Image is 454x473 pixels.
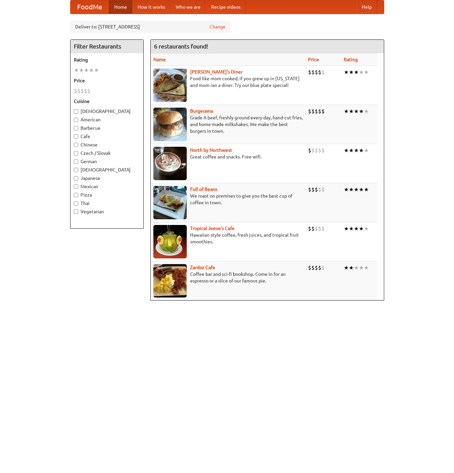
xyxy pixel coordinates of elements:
[74,67,79,74] li: ★
[74,151,78,155] input: Czech / Slovak
[74,210,78,214] input: Vegetarian
[315,225,318,232] li: $
[70,0,109,14] a: FoodMe
[344,186,349,193] li: ★
[74,118,78,122] input: American
[321,225,325,232] li: $
[318,108,321,115] li: $
[354,186,359,193] li: ★
[359,147,364,154] li: ★
[153,186,187,219] img: beans.jpg
[308,108,311,115] li: $
[74,116,140,123] label: American
[315,69,318,76] li: $
[153,271,303,284] p: Coffee bar and sci-fi bookshop. Come in for an espresso or a slice of our famous pie.
[190,147,232,153] b: North by Northwest
[308,225,311,232] li: $
[321,147,325,154] li: $
[315,186,318,193] li: $
[74,125,140,131] label: Barbecue
[132,0,170,14] a: How it works
[153,108,187,141] img: burgerama.jpg
[318,69,321,76] li: $
[318,186,321,193] li: $
[308,69,311,76] li: $
[74,193,78,197] input: Pizza
[206,0,246,14] a: Recipe videos
[354,147,359,154] li: ★
[311,108,315,115] li: $
[311,264,315,271] li: $
[356,0,377,14] a: Help
[190,108,213,114] a: Burgerama
[315,108,318,115] li: $
[153,69,187,102] img: sallys.jpg
[190,265,215,270] a: Zardoz Cafe
[74,108,140,115] label: [DEMOGRAPHIC_DATA]
[94,67,99,74] li: ★
[349,264,354,271] li: ★
[359,69,364,76] li: ★
[79,67,84,74] li: ★
[74,192,140,198] label: Pizza
[344,108,349,115] li: ★
[153,232,303,245] p: Hawaiian style coffee, fresh juices, and tropical fruit smoothies.
[318,147,321,154] li: $
[321,186,325,193] li: $
[74,133,140,140] label: Cafe
[364,147,369,154] li: ★
[364,186,369,193] li: ★
[349,108,354,115] li: ★
[364,264,369,271] li: ★
[190,69,243,75] b: [PERSON_NAME]'s Diner
[190,187,217,192] b: Full of Beans
[344,225,349,232] li: ★
[74,200,140,207] label: Thai
[344,147,349,154] li: ★
[359,225,364,232] li: ★
[153,264,187,298] img: zardoz.jpg
[70,21,231,33] div: Deliver to: [STREET_ADDRESS]
[308,186,311,193] li: $
[74,175,140,182] label: Japanese
[89,67,94,74] li: ★
[153,114,303,134] p: Grade A beef, freshly ground every day, hand-cut fries, and home-made milkshakes. We make the bes...
[153,147,187,180] img: north.jpg
[349,186,354,193] li: ★
[153,75,303,89] p: Food like mom cooked, if you grew up in [US_STATE] and mom ran a diner. Try our blue plate special!
[311,225,315,232] li: $
[74,158,140,165] label: German
[359,108,364,115] li: ★
[74,176,78,181] input: Japanese
[84,87,87,95] li: $
[311,69,315,76] li: $
[74,208,140,215] label: Vegetarian
[77,87,81,95] li: $
[321,69,325,76] li: $
[81,87,84,95] li: $
[344,264,349,271] li: ★
[109,0,132,14] a: Home
[170,0,206,14] a: Who we are
[308,264,311,271] li: $
[74,141,140,148] label: Chinese
[321,108,325,115] li: $
[74,150,140,156] label: Czech / Slovak
[321,264,325,271] li: $
[354,69,359,76] li: ★
[153,57,166,62] a: Name
[74,98,140,105] h5: Cuisine
[364,225,369,232] li: ★
[74,109,78,114] input: [DEMOGRAPHIC_DATA]
[153,193,303,206] p: We roast on premises to give you the best cup of coffee in town.
[190,226,235,231] a: Tropical Jeeve's Cafe
[315,147,318,154] li: $
[354,225,359,232] li: ★
[84,67,89,74] li: ★
[364,108,369,115] li: ★
[354,264,359,271] li: ★
[308,147,311,154] li: $
[209,23,225,30] a: Change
